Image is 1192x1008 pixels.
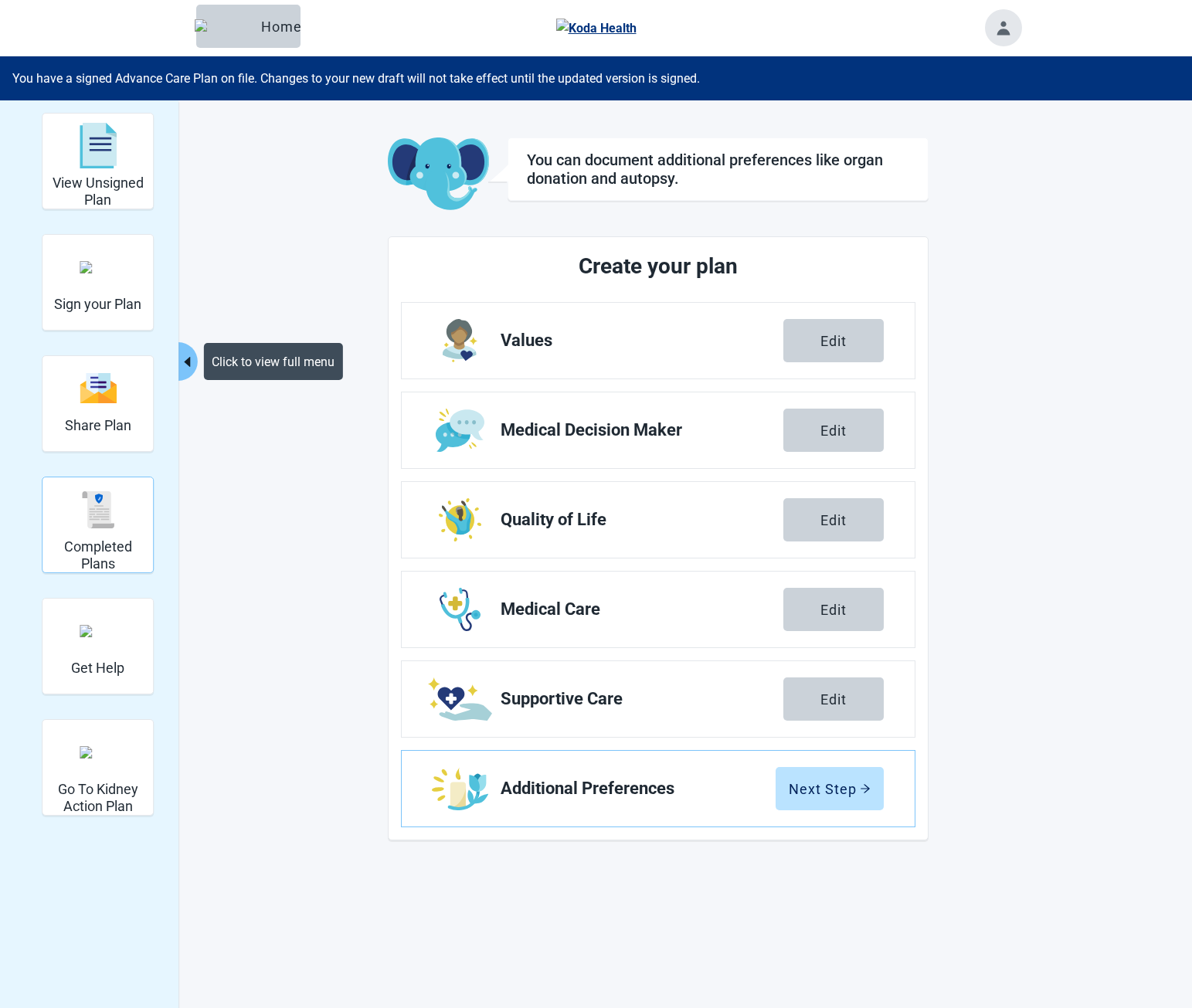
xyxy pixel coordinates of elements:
span: Values [501,331,783,350]
img: person-question.svg [80,625,117,637]
div: Edit [820,423,847,438]
h2: Create your plan [459,249,857,283]
img: Elephant [195,19,255,33]
span: Medical Care [501,600,783,619]
span: Supportive Care [501,690,783,708]
div: Get Help [42,598,154,694]
div: Sign your Plan [42,234,154,331]
span: caret-left [180,355,195,369]
button: Edit [783,677,884,721]
span: Medical Decision Maker [501,421,783,440]
button: Collapse menu [178,342,198,381]
img: make_plan_official.svg [80,261,117,273]
div: Edit [820,512,847,528]
h2: Go To Kidney Action Plan [49,781,147,814]
button: Edit [783,588,884,631]
a: Edit Medical Decision Maker section [402,392,915,468]
h2: Share Plan [65,417,131,434]
button: Toggle account menu [985,9,1022,46]
img: svg%3e [80,491,117,528]
main: Main content [295,137,1021,840]
img: kidney_action_plan.svg [80,746,117,759]
img: svg%3e [80,372,117,405]
a: Edit Quality of Life section [402,482,915,558]
button: Edit [783,319,884,362]
div: Completed Plans [42,477,154,573]
div: Go To Kidney Action Plan [42,719,154,816]
div: Edit [820,602,847,617]
div: Home [209,19,288,34]
h1: You can document additional preferences like organ donation and autopsy. [527,151,909,188]
button: Edit [783,498,884,541]
div: Share Plan [42,355,154,452]
div: Next Step [789,781,871,796]
a: Edit Supportive Care section [402,661,915,737]
span: Quality of Life [501,511,783,529]
a: Edit Medical Care section [402,572,915,647]
h2: Get Help [71,660,124,677]
button: Next Steparrow-right [776,767,884,810]
img: Koda Elephant [388,137,489,212]
a: Edit Values section [402,303,915,378]
div: Edit [820,333,847,348]
h2: Completed Plans [49,538,147,572]
div: Click to view full menu [204,343,343,380]
h2: View Unsigned Plan [49,175,147,208]
div: Edit [820,691,847,707]
button: ElephantHome [196,5,301,48]
span: Additional Preferences [501,779,776,798]
div: View Unsigned Plan [42,113,154,209]
img: Koda Health [556,19,637,38]
button: Edit [783,409,884,452]
a: Edit Additional Preferences section [402,751,915,826]
h2: Sign your Plan [54,296,141,313]
img: svg%3e [80,123,117,169]
span: arrow-right [860,783,871,794]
